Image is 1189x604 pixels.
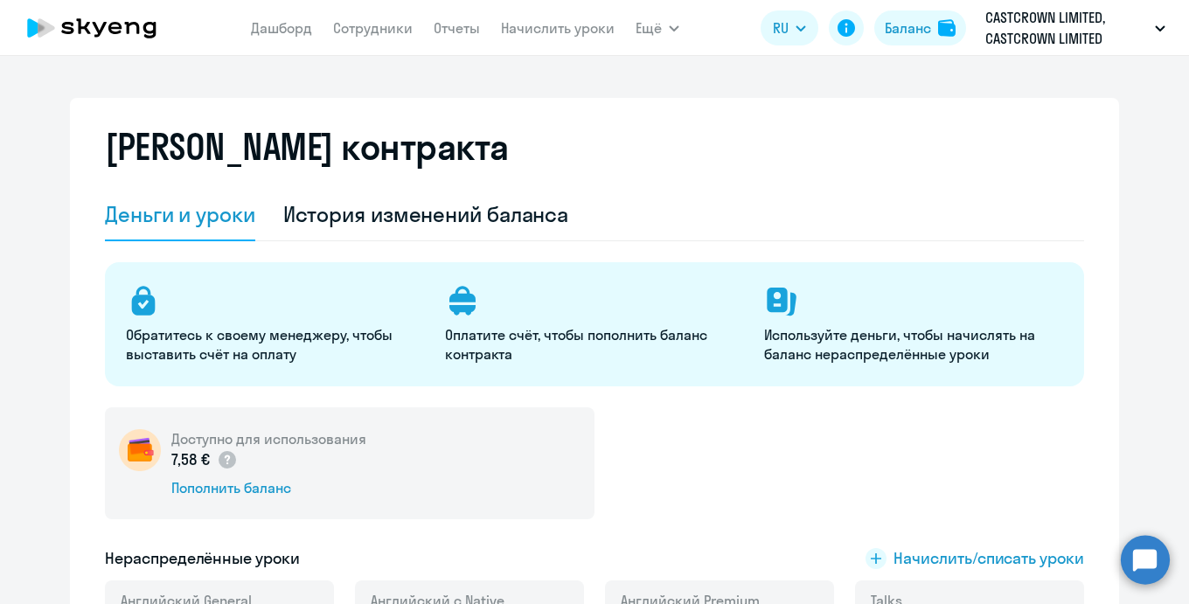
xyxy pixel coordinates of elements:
[761,10,818,45] button: RU
[885,17,931,38] div: Баланс
[874,10,966,45] button: Балансbalance
[171,429,366,448] h5: Доступно для использования
[893,547,1084,570] span: Начислить/списать уроки
[985,7,1148,49] p: CASTCROWN LIMITED, CASTCROWN LIMITED
[764,325,1062,364] p: Используйте деньги, чтобы начислять на баланс нераспределённые уроки
[105,126,509,168] h2: [PERSON_NAME] контракта
[501,19,615,37] a: Начислить уроки
[938,19,956,37] img: balance
[445,325,743,364] p: Оплатите счёт, чтобы пополнить баланс контракта
[773,17,789,38] span: RU
[636,10,679,45] button: Ещё
[251,19,312,37] a: Дашборд
[119,429,161,471] img: wallet-circle.png
[105,547,300,570] h5: Нераспределённые уроки
[171,478,366,497] div: Пополнить баланс
[126,325,424,364] p: Обратитесь к своему менеджеру, чтобы выставить счёт на оплату
[636,17,662,38] span: Ещё
[434,19,480,37] a: Отчеты
[977,7,1174,49] button: CASTCROWN LIMITED, CASTCROWN LIMITED
[105,200,255,228] div: Деньги и уроки
[333,19,413,37] a: Сотрудники
[171,448,238,471] p: 7,58 €
[283,200,569,228] div: История изменений баланса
